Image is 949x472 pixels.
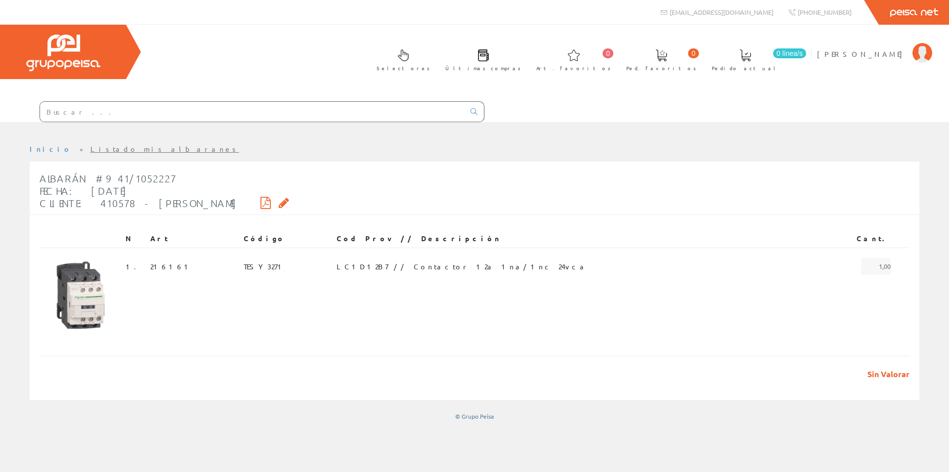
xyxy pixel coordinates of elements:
[435,41,526,77] a: Últimas compras
[817,49,907,59] span: [PERSON_NAME]
[26,35,100,71] img: Grupo Peisa
[279,199,289,206] i: Solicitar por email copia firmada
[670,8,774,16] span: [EMAIL_ADDRESS][DOMAIN_NAME]
[134,262,142,271] a: .
[40,172,237,209] span: Albarán #941/1052227 Fecha: [DATE] Cliente: 410578 - [PERSON_NAME]
[688,48,699,58] span: 0
[126,258,142,275] span: 1
[712,63,779,73] span: Pedido actual
[150,258,192,275] span: 216161
[603,48,613,58] span: 0
[816,230,895,248] th: Cant.
[30,412,919,421] div: © Grupo Peisa
[333,230,816,248] th: Cod Prov // Descripción
[244,258,286,275] span: TESY3271
[377,63,430,73] span: Selectores
[536,63,611,73] span: Art. favoritos
[260,199,271,206] i: Descargar PDF
[40,102,465,122] input: Buscar ...
[860,369,909,380] span: Sin Valorar
[337,258,588,275] span: LC1D12B7 // Contactor 12a 1na/1nc 24vca
[798,8,852,16] span: [PHONE_NUMBER]
[146,230,240,248] th: Art
[43,258,118,332] img: Foto artículo (150x150)
[861,258,891,275] span: 1,00
[773,48,806,58] span: 0 línea/s
[626,63,696,73] span: Ped. favoritos
[122,230,146,248] th: N
[367,41,435,77] a: Selectores
[240,230,333,248] th: Código
[90,144,239,153] a: Listado mis albaranes
[817,41,932,50] a: [PERSON_NAME]
[445,63,521,73] span: Últimas compras
[30,144,72,153] a: Inicio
